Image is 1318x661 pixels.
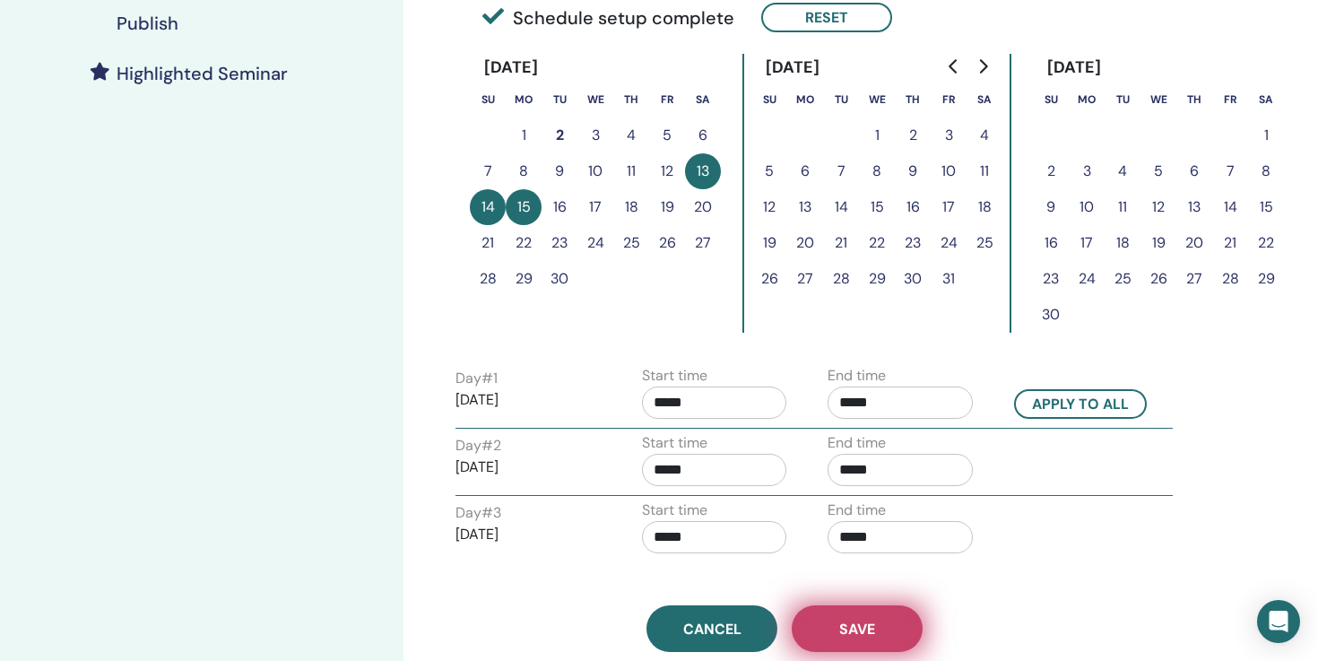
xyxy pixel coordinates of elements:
[787,82,823,117] th: Monday
[482,4,734,31] span: Schedule setup complete
[1014,389,1147,419] button: Apply to all
[506,189,542,225] button: 15
[470,189,506,225] button: 14
[642,500,707,521] label: Start time
[751,261,787,297] button: 26
[455,524,601,545] p: [DATE]
[1248,189,1284,225] button: 15
[542,189,577,225] button: 16
[1140,82,1176,117] th: Wednesday
[613,189,649,225] button: 18
[792,605,923,652] button: Save
[577,225,613,261] button: 24
[1033,297,1069,333] button: 30
[823,261,859,297] button: 28
[967,153,1002,189] button: 11
[455,457,601,478] p: [DATE]
[931,82,967,117] th: Friday
[455,368,498,389] label: Day # 1
[1033,261,1069,297] button: 23
[1176,153,1212,189] button: 6
[859,82,895,117] th: Wednesday
[968,48,997,84] button: Go to next month
[577,153,613,189] button: 10
[828,432,886,454] label: End time
[751,82,787,117] th: Sunday
[751,225,787,261] button: 19
[685,225,721,261] button: 27
[839,620,875,639] span: Save
[1212,225,1248,261] button: 21
[506,153,542,189] button: 8
[1176,225,1212,261] button: 20
[1140,225,1176,261] button: 19
[859,261,895,297] button: 29
[1105,189,1140,225] button: 11
[577,82,613,117] th: Wednesday
[683,620,741,639] span: Cancel
[751,189,787,225] button: 12
[613,225,649,261] button: 25
[646,605,777,652] a: Cancel
[542,261,577,297] button: 30
[895,261,931,297] button: 30
[1140,189,1176,225] button: 12
[828,365,886,387] label: End time
[1140,153,1176,189] button: 5
[649,225,685,261] button: 26
[685,153,721,189] button: 13
[828,500,886,521] label: End time
[787,261,823,297] button: 27
[649,82,685,117] th: Friday
[859,189,895,225] button: 15
[895,189,931,225] button: 16
[642,432,707,454] label: Start time
[542,225,577,261] button: 23
[506,117,542,153] button: 1
[506,225,542,261] button: 22
[1033,54,1116,82] div: [DATE]
[1033,225,1069,261] button: 16
[506,82,542,117] th: Monday
[455,502,501,524] label: Day # 3
[455,435,501,457] label: Day # 2
[859,117,895,153] button: 1
[1212,261,1248,297] button: 28
[761,3,892,32] button: Reset
[577,117,613,153] button: 3
[1033,189,1069,225] button: 9
[931,189,967,225] button: 17
[931,153,967,189] button: 10
[1105,225,1140,261] button: 18
[1176,261,1212,297] button: 27
[470,225,506,261] button: 21
[470,54,553,82] div: [DATE]
[117,13,178,34] h4: Publish
[1069,261,1105,297] button: 24
[117,63,288,84] h4: Highlighted Seminar
[542,82,577,117] th: Tuesday
[931,117,967,153] button: 3
[1069,225,1105,261] button: 17
[823,153,859,189] button: 7
[1069,189,1105,225] button: 10
[931,261,967,297] button: 31
[1033,153,1069,189] button: 2
[967,189,1002,225] button: 18
[649,117,685,153] button: 5
[1033,82,1069,117] th: Sunday
[1248,82,1284,117] th: Saturday
[787,225,823,261] button: 20
[895,225,931,261] button: 23
[751,54,835,82] div: [DATE]
[787,153,823,189] button: 6
[649,153,685,189] button: 12
[787,189,823,225] button: 13
[1248,261,1284,297] button: 29
[470,153,506,189] button: 7
[895,153,931,189] button: 9
[470,82,506,117] th: Sunday
[823,225,859,261] button: 21
[642,365,707,387] label: Start time
[751,153,787,189] button: 5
